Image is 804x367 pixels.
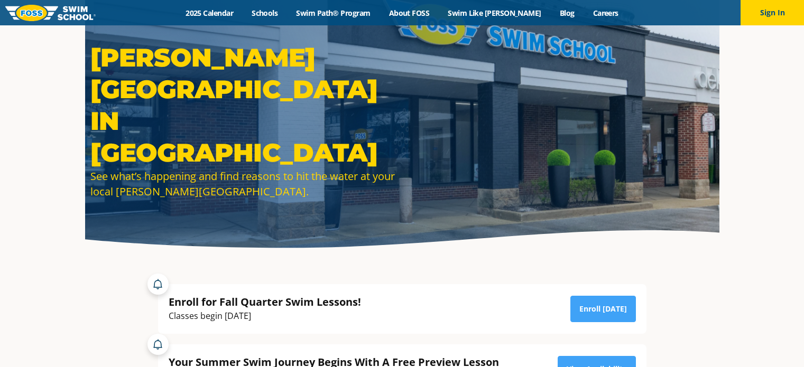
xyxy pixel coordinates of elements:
[90,168,397,199] div: See what’s happening and find reasons to hit the water at your local [PERSON_NAME][GEOGRAPHIC_DATA].
[169,295,361,309] div: Enroll for Fall Quarter Swim Lessons!
[177,8,243,18] a: 2025 Calendar
[5,5,96,21] img: FOSS Swim School Logo
[90,42,397,168] h1: [PERSON_NAME][GEOGRAPHIC_DATA] in [GEOGRAPHIC_DATA]
[570,296,636,322] a: Enroll [DATE]
[380,8,439,18] a: About FOSS
[584,8,627,18] a: Careers
[243,8,287,18] a: Schools
[439,8,551,18] a: Swim Like [PERSON_NAME]
[169,309,361,323] div: Classes begin [DATE]
[287,8,380,18] a: Swim Path® Program
[550,8,584,18] a: Blog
